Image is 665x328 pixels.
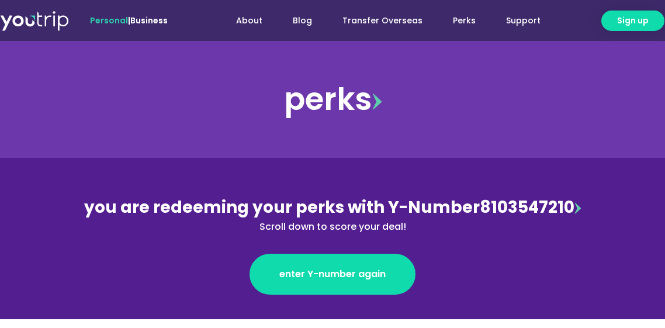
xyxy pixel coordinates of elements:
span: enter Y-number again [279,267,386,281]
a: About [221,10,278,32]
span: you are redeeming your perks with Y-Number [84,196,480,219]
a: Business [130,15,168,26]
div: 8103547210 [79,195,586,234]
span: Personal [90,15,128,26]
nav: Menu [199,10,556,32]
a: Transfer Overseas [327,10,438,32]
a: Support [491,10,556,32]
a: Perks [438,10,491,32]
span: | [90,15,168,26]
div: Scroll down to score your deal! [79,220,586,234]
span: Sign up [617,15,649,27]
a: Sign up [601,11,664,31]
a: enter Y-number again [250,254,415,295]
a: Blog [278,10,327,32]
